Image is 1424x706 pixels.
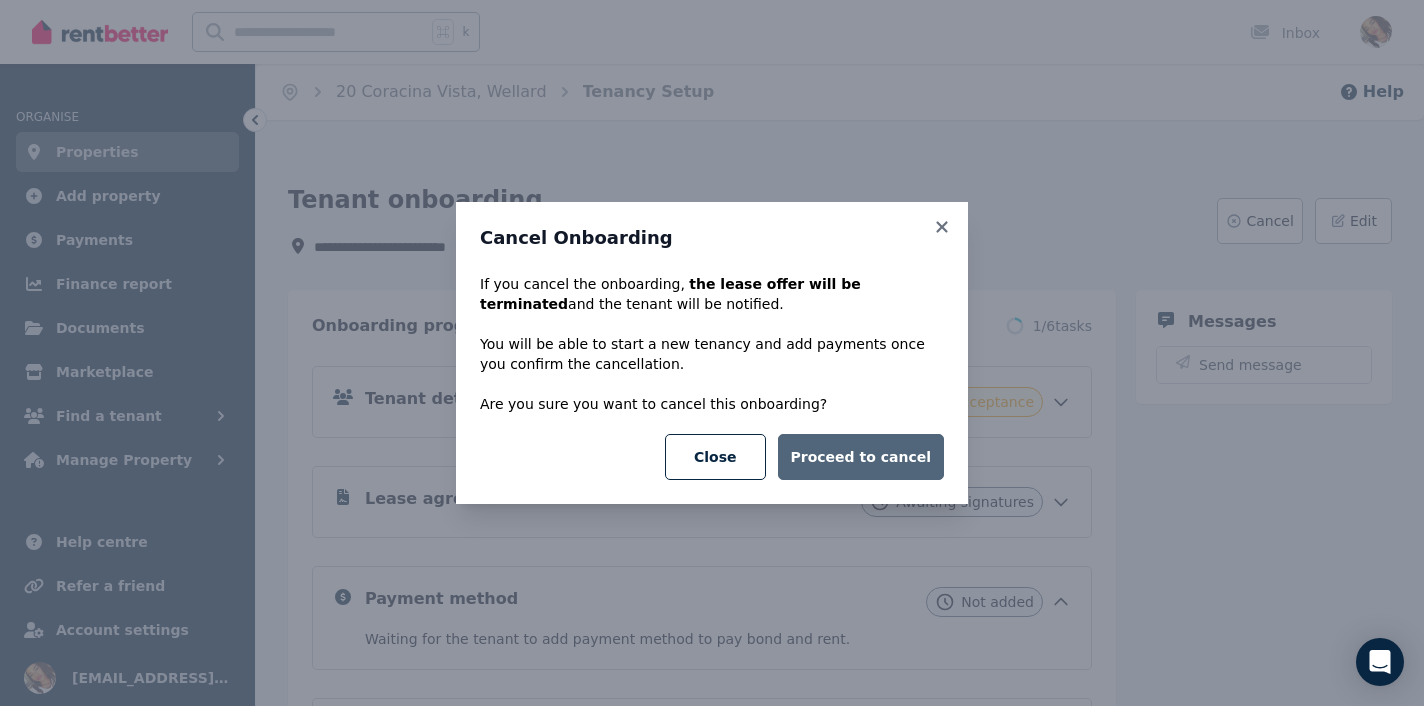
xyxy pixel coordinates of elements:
[480,394,944,414] p: Are you sure you want to cancel this onboarding?
[1356,638,1404,686] div: Open Intercom Messenger
[778,434,944,480] button: Proceed to cancel
[665,434,766,480] button: Close
[480,274,944,314] p: If you cancel the onboarding, and the tenant will be notified.
[480,226,944,250] h3: Cancel Onboarding
[480,334,944,374] p: You will be able to start a new tenancy and add payments once you confirm the cancellation.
